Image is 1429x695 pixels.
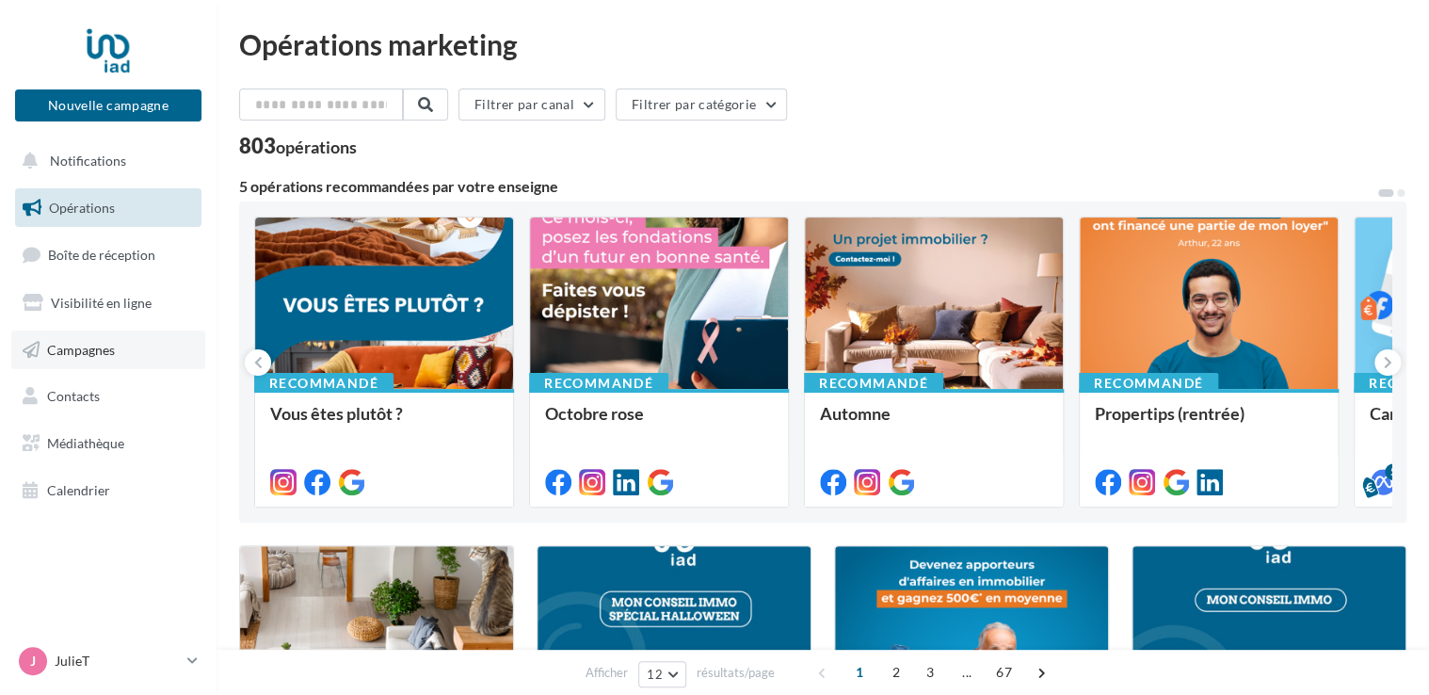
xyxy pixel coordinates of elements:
div: 5 [1385,463,1402,480]
p: JulieT [55,652,180,671]
span: 1 [844,657,875,687]
span: Contacts [47,388,100,404]
div: 5 opérations recommandées par votre enseigne [239,179,1376,194]
div: Automne [820,404,1048,442]
span: 67 [988,657,1020,687]
span: J [30,652,36,671]
div: Propertips (rentrée) [1095,404,1323,442]
span: Afficher [586,664,628,682]
button: 12 [638,661,686,687]
div: Octobre rose [545,404,773,442]
div: opérations [276,138,357,155]
div: Recommandé [1079,373,1218,394]
div: Opérations marketing [239,30,1406,58]
a: Calendrier [11,471,205,510]
span: Campagnes [47,341,115,357]
a: Médiathèque [11,424,205,463]
button: Filtrer par catégorie [616,89,787,121]
span: Notifications [50,153,126,169]
span: ... [952,657,982,687]
div: Vous êtes plutôt ? [270,404,498,442]
a: J JulieT [15,643,201,679]
button: Nouvelle campagne [15,89,201,121]
a: Campagnes [11,331,205,370]
span: Calendrier [47,482,110,498]
div: Recommandé [804,373,943,394]
a: Contacts [11,377,205,416]
button: Notifications [11,141,198,181]
span: Boîte de réception [48,247,155,263]
a: Opérations [11,188,205,228]
span: Médiathèque [47,435,124,451]
div: Recommandé [254,373,393,394]
span: 3 [915,657,945,687]
span: Visibilité en ligne [51,295,152,311]
div: Recommandé [529,373,668,394]
div: 803 [239,136,357,156]
span: résultats/page [697,664,775,682]
button: Filtrer par canal [458,89,605,121]
a: Visibilité en ligne [11,283,205,323]
span: Opérations [49,200,115,216]
span: 12 [647,667,663,682]
span: 2 [881,657,911,687]
a: Boîte de réception [11,234,205,275]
